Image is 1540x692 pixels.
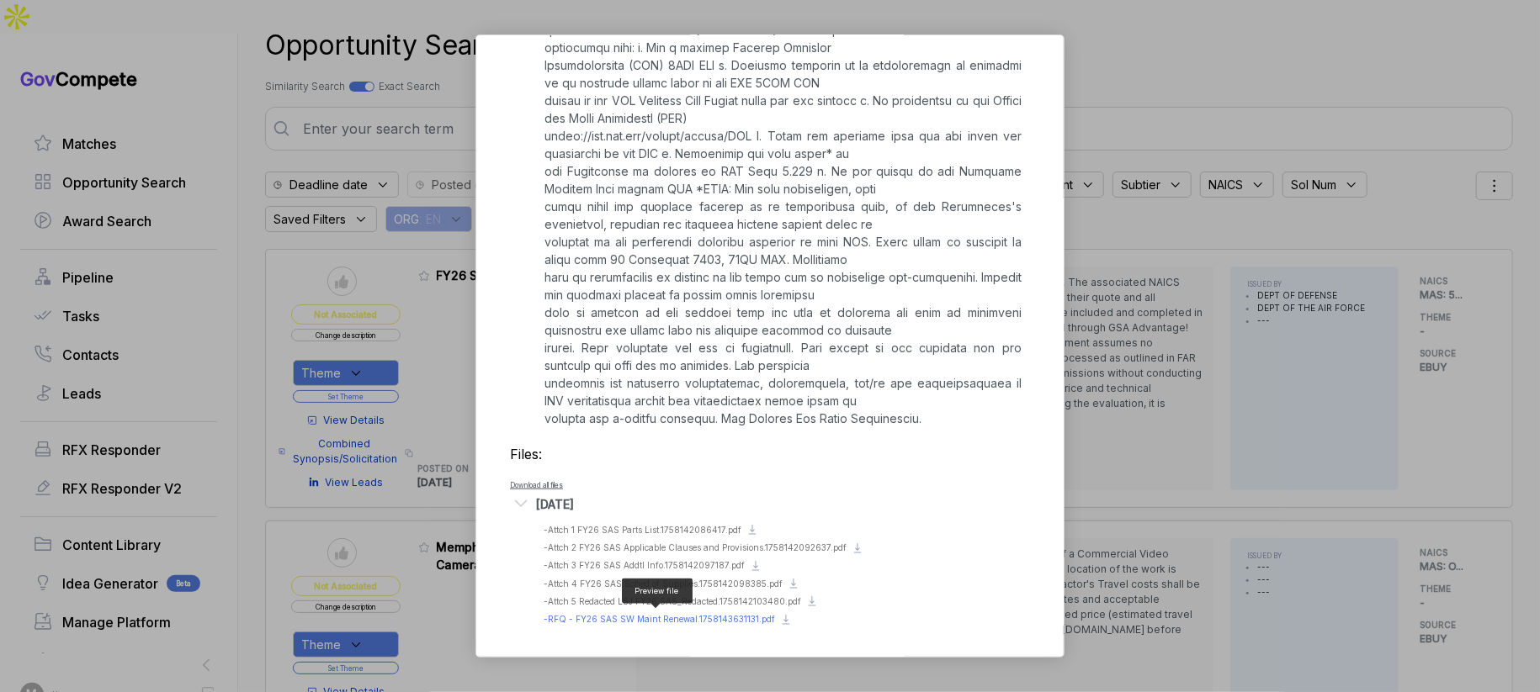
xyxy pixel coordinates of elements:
h3: Files: [510,444,1030,464]
a: Download all files [510,481,563,489]
span: - Attch 4 FY26 SAS Sched of Supplies.1758142098385.pdf [544,578,783,589]
span: - Attch 1 FY26 SAS Parts List.1758142086417.pdf [544,525,741,535]
span: - Attch 5 Redacted LSJ FY26 SAS_Redacted.1758142103480.pdf [544,596,801,606]
span: - Attch 2 FY26 SAS Applicable Clauses and Provisions.1758142092637.pdf [544,542,847,552]
span: - Attch 3 FY26 SAS Addtl Info.1758142097187.pdf [544,560,745,570]
span: - RFQ - FY26 SAS SW Maint Renewal.1758143631131.pdf [544,614,775,624]
div: [DATE] [536,495,574,513]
